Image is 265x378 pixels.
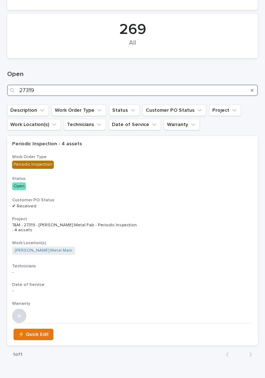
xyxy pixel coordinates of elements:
[14,329,53,340] button: ⚡ Quick Edit
[12,141,137,147] p: Periodic Inspection - 4 assets
[7,70,258,79] h1: Open
[18,330,49,339] span: ⚡ Quick Edit
[12,223,137,233] p: T&M - 27319 - [PERSON_NAME] Metal Fab - Periodic Inspection - 4 assets
[52,105,106,116] button: Work Order Type
[239,351,258,358] button: Next
[12,282,253,288] h3: Date of Service
[12,182,26,190] div: Open
[12,240,253,246] h3: Work Location(s)
[12,216,253,222] h3: Project
[109,119,161,130] button: Date of Service
[7,119,61,130] button: Work Location(s)
[64,119,106,130] button: Technicians
[19,21,246,39] div: 269
[7,346,28,363] p: 1 of 1
[12,263,253,269] h3: Technicians
[12,197,253,203] h3: Customer PO Status
[12,288,137,293] p: -
[12,161,54,168] div: Periodic Inspection
[142,105,206,116] button: Customer PO Status
[19,39,246,54] div: All
[12,270,137,275] p: -
[7,136,258,346] a: Periodic Inspection - 4 assetsWork Order TypePeriodic InspectionStatusOpenCustomer PO Status✔ Rec...
[15,248,72,253] a: [PERSON_NAME] Metal Main
[12,154,253,160] h3: Work Order Type
[12,176,253,182] h3: Status
[7,105,49,116] button: Description
[209,105,241,116] button: Project
[12,301,253,307] h3: Warranty
[7,85,258,96] input: Search
[12,204,137,209] p: ✔ Received
[109,105,140,116] button: Status
[164,119,200,130] button: Warranty
[220,351,239,358] button: Back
